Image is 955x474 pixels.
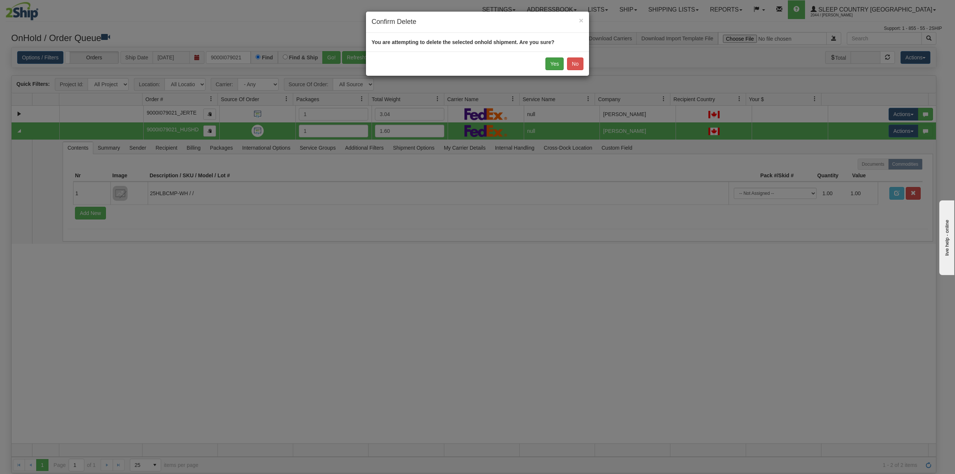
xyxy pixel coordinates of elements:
[372,39,554,45] strong: You are attempting to delete the selected onhold shipment. Are you sure?
[545,57,564,70] button: Yes
[938,199,954,275] iframe: chat widget
[567,57,583,70] button: No
[372,17,583,27] h4: Confirm Delete
[579,16,583,24] button: Close
[579,16,583,25] span: ×
[6,6,69,12] div: live help - online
